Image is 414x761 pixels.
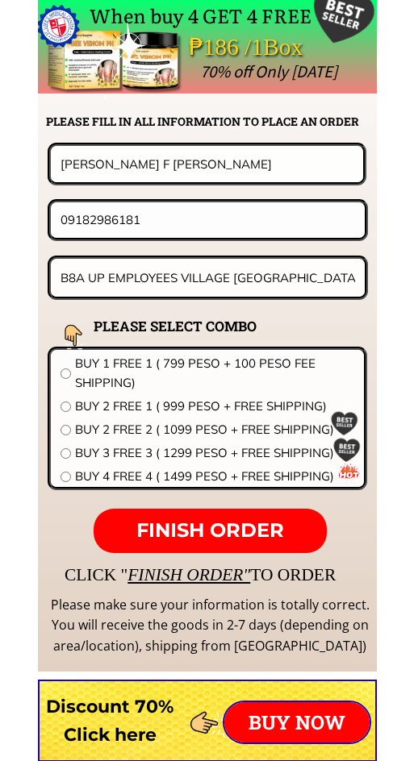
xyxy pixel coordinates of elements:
span: BUY 2 FREE 1 ( 999 PESO + FREE SHIPPING) [75,397,354,416]
h3: Discount 70% Click here [38,692,182,749]
p: BUY NOW [224,702,370,742]
div: Please make sure your information is totally correct. You will receive the goods in 2-7 days (dep... [48,595,371,657]
h2: PLEASE FILL IN ALL INFORMATION TO PLACE AN ORDER [46,113,375,131]
input: Address [56,259,360,297]
span: BUY 3 FREE 3 ( 1299 PESO + FREE SHIPPING) [75,443,354,463]
span: BUY 4 FREE 4 ( 1499 PESO + FREE SHIPPING) [75,467,354,486]
input: Phone number [56,202,359,237]
h2: PLEASE SELECT COMBO [94,315,297,337]
input: Your name [56,146,358,181]
span: FINISH ORDER [136,518,284,542]
span: FINISH ORDER" [128,565,250,584]
span: BUY 1 FREE 1 ( 799 PESO + 100 PESO FEE SHIPPING) [75,354,354,393]
div: ₱186 /1Box [189,28,349,66]
span: BUY 2 FREE 2 ( 1099 PESO + FREE SHIPPING) [75,420,354,439]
